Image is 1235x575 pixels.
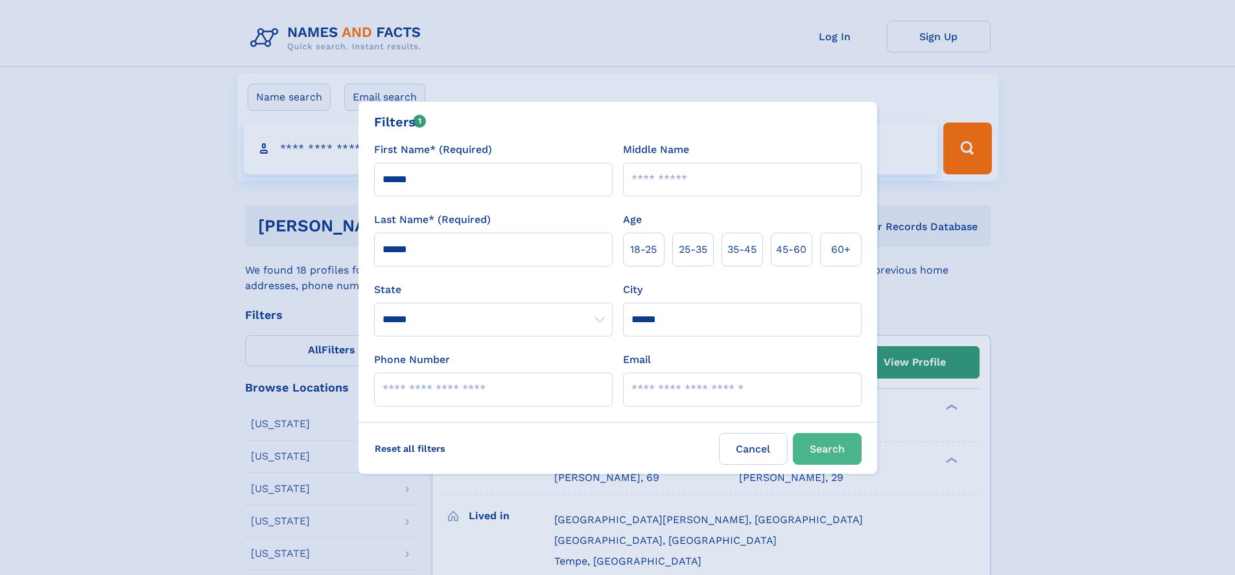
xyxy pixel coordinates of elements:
[831,242,851,257] span: 60+
[623,282,642,298] label: City
[776,242,806,257] span: 45‑60
[793,433,862,465] button: Search
[630,242,657,257] span: 18‑25
[374,142,492,158] label: First Name* (Required)
[623,352,651,368] label: Email
[623,142,689,158] label: Middle Name
[374,212,491,228] label: Last Name* (Required)
[727,242,757,257] span: 35‑45
[679,242,707,257] span: 25‑35
[623,212,642,228] label: Age
[719,433,788,465] label: Cancel
[366,433,454,464] label: Reset all filters
[374,352,450,368] label: Phone Number
[374,282,613,298] label: State
[374,112,427,132] div: Filters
